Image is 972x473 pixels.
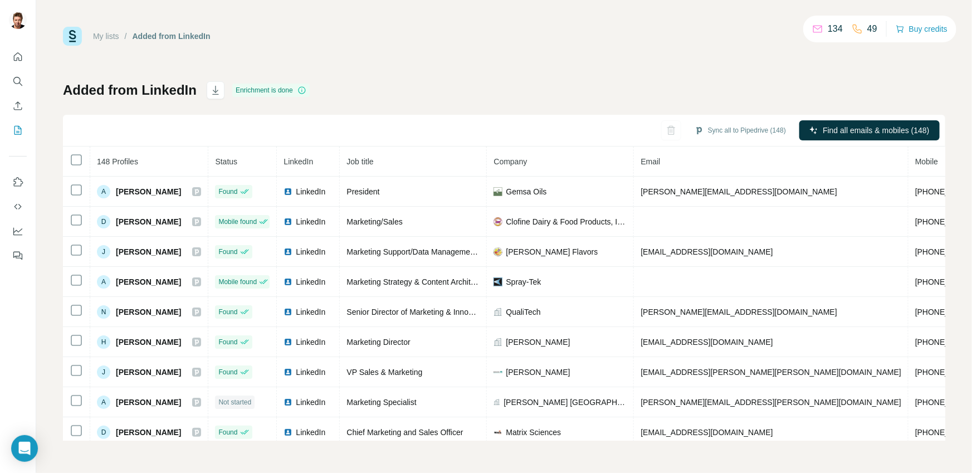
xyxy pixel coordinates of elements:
[97,157,138,166] span: 148 Profiles
[97,426,110,439] div: D
[116,367,181,378] span: [PERSON_NAME]
[97,185,110,198] div: A
[116,186,181,197] span: [PERSON_NAME]
[116,337,181,348] span: [PERSON_NAME]
[494,157,527,166] span: Company
[116,246,181,257] span: [PERSON_NAME]
[116,216,181,227] span: [PERSON_NAME]
[11,435,38,462] div: Open Intercom Messenger
[116,306,181,318] span: [PERSON_NAME]
[116,427,181,438] span: [PERSON_NAME]
[116,276,181,287] span: [PERSON_NAME]
[97,305,110,319] div: N
[97,275,110,289] div: A
[97,365,110,379] div: J
[641,157,660,166] span: Email
[215,157,237,166] span: Status
[915,157,938,166] span: Mobile
[97,245,110,259] div: J
[97,215,110,228] div: D
[97,335,110,349] div: H
[116,397,181,408] span: [PERSON_NAME]
[284,157,313,166] span: LinkedIn
[346,157,373,166] span: Job title
[97,396,110,409] div: A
